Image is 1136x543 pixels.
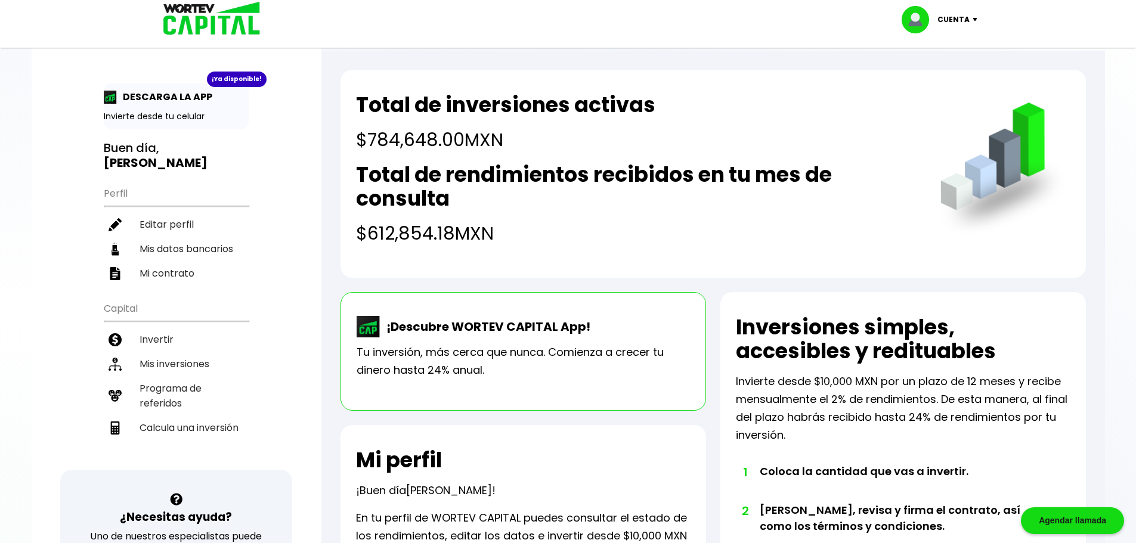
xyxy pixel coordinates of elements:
[406,483,492,498] span: [PERSON_NAME]
[104,295,249,470] ul: Capital
[380,318,590,336] p: ¡Descubre WORTEV CAPITAL App!
[109,243,122,256] img: datos-icon.10cf9172.svg
[356,93,655,117] h2: Total de inversiones activas
[742,502,748,520] span: 2
[109,267,122,280] img: contrato-icon.f2db500c.svg
[104,141,249,170] h3: Buen día,
[104,110,249,123] p: Invierte desde tu celular
[120,508,232,526] h3: ¿Necesitas ayuda?
[736,315,1070,363] h2: Inversiones simples, accesibles y redituables
[104,415,249,440] a: Calcula una inversión
[104,352,249,376] a: Mis inversiones
[736,373,1070,444] p: Invierte desde $10,000 MXN por un plazo de 12 meses y recibe mensualmente el 2% de rendimientos. ...
[356,126,655,153] h4: $784,648.00 MXN
[104,261,249,286] a: Mi contrato
[104,327,249,352] a: Invertir
[970,18,986,21] img: icon-down
[356,448,442,472] h2: Mi perfil
[1021,507,1124,534] div: Agendar llamada
[117,89,212,104] p: DESCARGA LA APP
[104,91,117,104] img: app-icon
[356,220,916,247] h4: $612,854.18 MXN
[742,463,748,481] span: 1
[935,103,1070,238] img: grafica.516fef24.png
[356,163,916,210] h2: Total de rendimientos recibidos en tu mes de consulta
[104,212,249,237] a: Editar perfil
[109,358,122,371] img: inversiones-icon.6695dc30.svg
[104,237,249,261] a: Mis datos bancarios
[104,180,249,286] ul: Perfil
[357,316,380,337] img: wortev-capital-app-icon
[109,218,122,231] img: editar-icon.952d3147.svg
[760,463,1037,502] li: Coloca la cantidad que vas a invertir.
[357,343,690,379] p: Tu inversión, más cerca que nunca. Comienza a crecer tu dinero hasta 24% anual.
[207,72,267,87] div: ¡Ya disponible!
[109,421,122,435] img: calculadora-icon.17d418c4.svg
[902,6,937,33] img: profile-image
[937,11,970,29] p: Cuenta
[109,333,122,346] img: invertir-icon.b3b967d7.svg
[356,482,496,499] p: ¡Buen día !
[109,389,122,402] img: recomiendanos-icon.9b8e9327.svg
[104,376,249,415] a: Programa de referidos
[104,154,208,171] b: [PERSON_NAME]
